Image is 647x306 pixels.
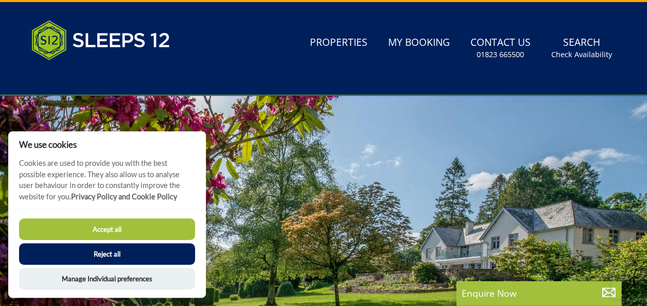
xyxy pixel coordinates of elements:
[19,268,195,290] button: Manage Individual preferences
[71,192,177,201] a: Privacy Policy and Cookie Policy
[19,218,195,240] button: Accept all
[384,31,454,55] a: My Booking
[8,140,206,149] h2: We use cookies
[551,49,612,60] small: Check Availability
[8,158,206,210] p: Cookies are used to provide you with the best possible experience. They also allow us to analyse ...
[477,49,524,60] small: 01823 665500
[31,14,170,66] img: Sleeps 12
[19,243,195,265] button: Reject all
[547,31,616,65] a: SearchCheck Availability
[26,72,134,81] iframe: Customer reviews powered by Trustpilot
[462,286,616,300] p: Enquire Now
[466,31,535,65] a: Contact Us01823 665500
[306,31,372,55] a: Properties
